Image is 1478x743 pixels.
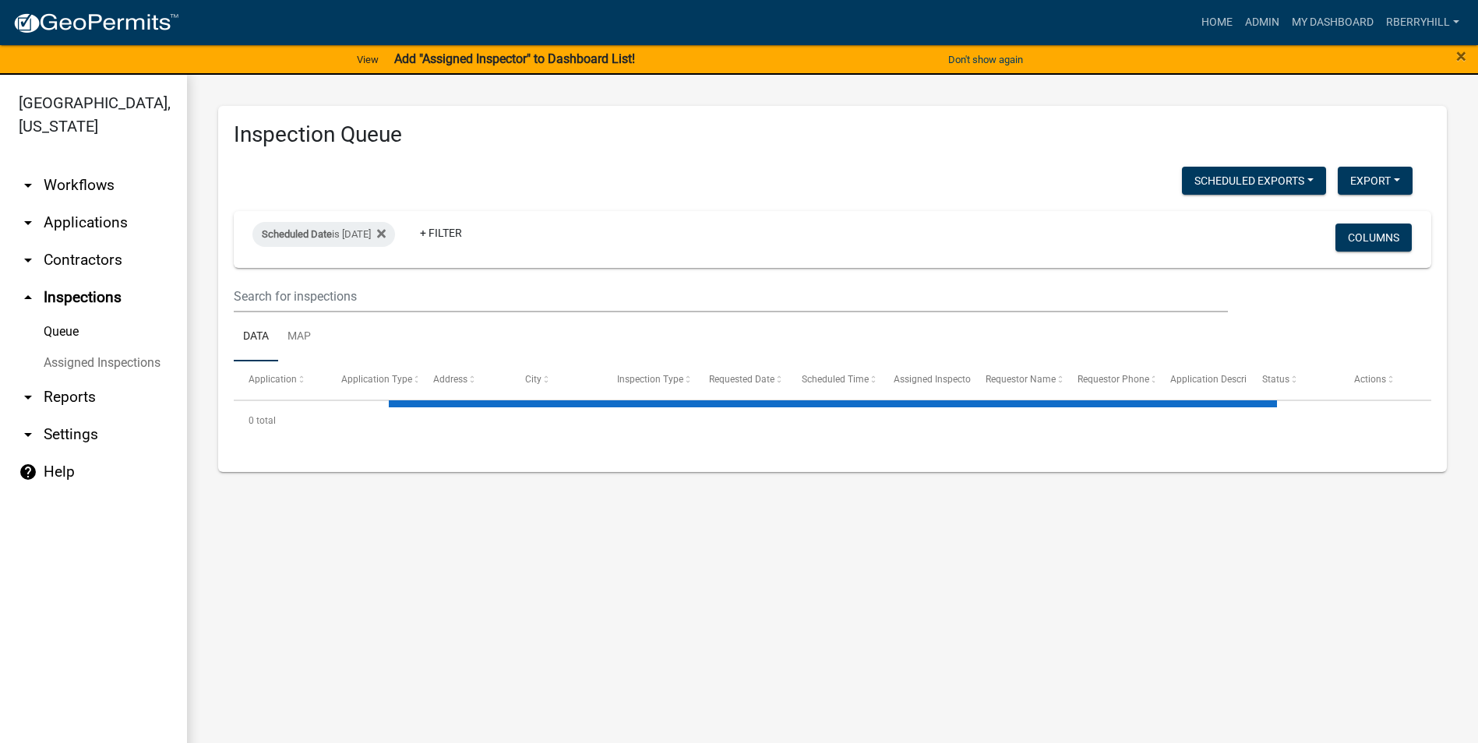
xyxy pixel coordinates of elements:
[602,361,694,399] datatable-header-cell: Inspection Type
[709,374,774,385] span: Requested Date
[1456,47,1466,65] button: Close
[278,312,320,362] a: Map
[971,361,1063,399] datatable-header-cell: Requestor Name
[986,374,1056,385] span: Requestor Name
[19,176,37,195] i: arrow_drop_down
[234,121,1431,148] h3: Inspection Queue
[1338,167,1413,195] button: Export
[249,374,297,385] span: Application
[942,47,1029,72] button: Don't show again
[394,51,635,66] strong: Add "Assigned Inspector" to Dashboard List!
[19,463,37,481] i: help
[1262,374,1289,385] span: Status
[407,219,474,247] a: + Filter
[1247,361,1339,399] datatable-header-cell: Status
[1380,8,1466,37] a: rberryhill
[19,213,37,232] i: arrow_drop_down
[234,312,278,362] a: Data
[351,47,385,72] a: View
[418,361,510,399] datatable-header-cell: Address
[1169,374,1268,385] span: Application Description
[1195,8,1239,37] a: Home
[694,361,786,399] datatable-header-cell: Requested Date
[1335,224,1412,252] button: Columns
[1063,361,1155,399] datatable-header-cell: Requestor Phone
[340,374,411,385] span: Application Type
[525,374,541,385] span: City
[326,361,418,399] datatable-header-cell: Application Type
[234,361,326,399] datatable-header-cell: Application
[1182,167,1326,195] button: Scheduled Exports
[252,222,395,247] div: is [DATE]
[1155,361,1247,399] datatable-header-cell: Application Description
[802,374,869,385] span: Scheduled Time
[1239,8,1286,37] a: Admin
[1078,374,1149,385] span: Requestor Phone
[19,251,37,269] i: arrow_drop_down
[1456,45,1466,67] span: ×
[617,374,683,385] span: Inspection Type
[234,401,1431,440] div: 0 total
[19,388,37,407] i: arrow_drop_down
[433,374,467,385] span: Address
[234,280,1228,312] input: Search for inspections
[1286,8,1380,37] a: My Dashboard
[894,374,974,385] span: Assigned Inspector
[879,361,971,399] datatable-header-cell: Assigned Inspector
[510,361,602,399] datatable-header-cell: City
[19,288,37,307] i: arrow_drop_up
[262,228,332,240] span: Scheduled Date
[1339,361,1431,399] datatable-header-cell: Actions
[786,361,878,399] datatable-header-cell: Scheduled Time
[19,425,37,444] i: arrow_drop_down
[1354,374,1386,385] span: Actions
